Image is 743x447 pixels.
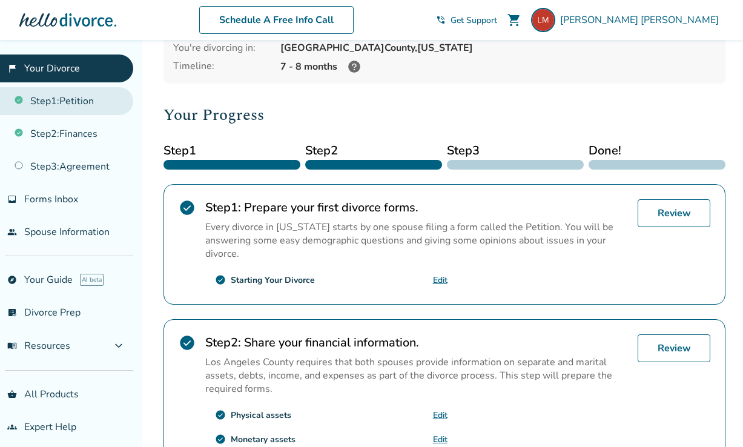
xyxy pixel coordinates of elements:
div: Physical assets [231,409,291,421]
a: Edit [433,434,447,445]
span: flag_2 [7,64,17,73]
a: Edit [433,274,447,286]
span: Step 1 [163,142,300,160]
span: expand_more [111,339,126,353]
strong: Step 1 : [205,199,241,216]
img: lisamozden@gmail.com [531,8,555,32]
strong: Step 2 : [205,334,241,351]
span: Get Support [451,15,497,26]
h2: Share your financial information. [205,334,628,351]
div: Timeline: [173,59,271,74]
p: Los Angeles County requires that both spouses provide information on separate and marital assets,... [205,356,628,396]
span: check_circle [215,274,226,285]
h2: Your Progress [163,103,725,127]
span: check_circle [179,199,196,216]
span: Step 2 [305,142,442,160]
div: [GEOGRAPHIC_DATA] County, [US_STATE] [280,41,716,55]
a: Edit [433,409,447,421]
span: phone_in_talk [436,15,446,25]
span: people [7,227,17,237]
span: inbox [7,194,17,204]
div: Starting Your Divorce [231,274,315,286]
div: Monetary assets [231,434,296,445]
span: AI beta [80,274,104,286]
span: [PERSON_NAME] [PERSON_NAME] [560,13,724,27]
span: menu_book [7,341,17,351]
span: check_circle [215,434,226,445]
span: Step 3 [447,142,584,160]
span: shopping_cart [507,13,521,27]
p: Every divorce in [US_STATE] starts by one spouse filing a form called the Petition. You will be a... [205,220,628,260]
div: 7 - 8 months [280,59,716,74]
a: Review [638,199,710,227]
span: check_circle [179,334,196,351]
span: groups [7,422,17,432]
a: Review [638,334,710,362]
a: phone_in_talkGet Support [436,15,497,26]
h2: Prepare your first divorce forms. [205,199,628,216]
span: Done! [589,142,725,160]
span: shopping_basket [7,389,17,399]
span: Forms Inbox [24,193,78,206]
iframe: Chat Widget [682,389,743,447]
span: check_circle [215,409,226,420]
span: Resources [7,339,70,353]
span: list_alt_check [7,308,17,317]
span: explore [7,275,17,285]
div: You're divorcing in: [173,41,271,55]
a: Schedule A Free Info Call [199,6,354,34]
